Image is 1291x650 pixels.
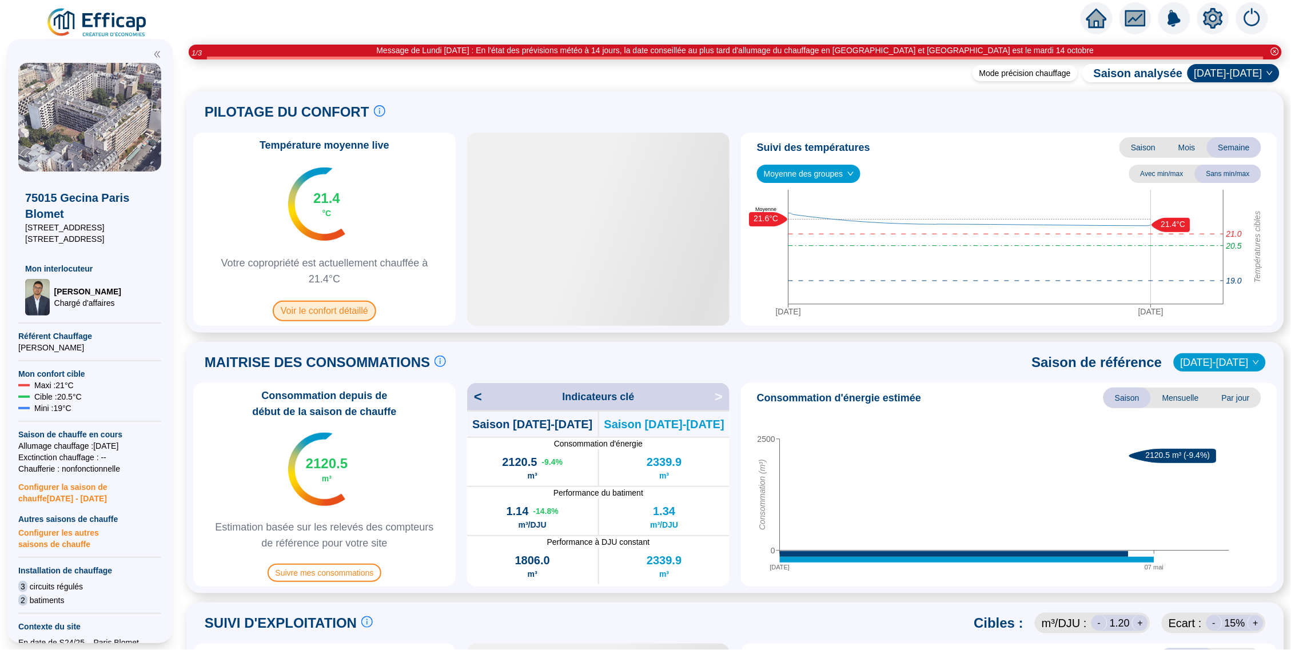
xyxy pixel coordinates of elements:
[306,454,348,473] span: 2120.5
[34,391,82,402] span: Cible : 20.5 °C
[1042,615,1087,631] span: m³ /DJU :
[34,380,74,391] span: Maxi : 21 °C
[847,170,854,177] span: down
[1158,2,1190,34] img: alerts
[1032,353,1162,372] span: Saison de référence
[25,222,154,233] span: [STREET_ADDRESS]
[604,416,724,432] span: Saison [DATE]-[DATE]
[18,330,161,342] span: Référent Chauffage
[268,564,382,582] span: Suivre mes consommations
[1194,65,1273,82] span: 2024-2025
[273,301,376,321] span: Voir le confort détaillé
[1266,70,1273,77] span: down
[1271,47,1279,55] span: close-circle
[1161,220,1186,229] text: 21.4°C
[1253,212,1262,284] tspan: Températures cibles
[192,49,202,57] i: 1 / 3
[374,105,385,117] span: info-circle
[1195,165,1261,183] span: Sans min/max
[467,487,730,499] span: Performance du batiment
[653,503,675,519] span: 1.34
[18,342,161,353] span: [PERSON_NAME]
[776,307,801,316] tspan: [DATE]
[1226,230,1242,239] tspan: 21.0
[18,463,161,474] span: Chaufferie : non fonctionnelle
[754,214,779,224] text: 21.6°C
[1206,615,1222,631] div: -
[647,454,682,470] span: 2339.9
[1181,354,1259,371] span: 2023-2024
[18,474,161,504] span: Configurer la saison de chauffe [DATE] - [DATE]
[515,552,550,568] span: 1806.0
[1226,241,1242,250] tspan: 20.5
[973,65,1078,81] div: Mode précision chauffage
[757,390,921,406] span: Consommation d'énergie estimée
[322,473,332,484] span: m³
[153,50,161,58] span: double-left
[205,103,369,121] span: PILOTAGE DU CONFORT
[507,503,529,519] span: 1.14
[30,595,65,606] span: batiments
[288,168,346,241] img: indicateur températures
[1207,137,1261,158] span: Semaine
[659,568,669,580] span: m³
[30,581,83,592] span: circuits régulés
[376,45,1094,57] div: Message de Lundi [DATE] : En l'état des prévisions météo à 14 jours, la date conseillée au plus t...
[1151,388,1210,408] span: Mensuelle
[288,433,346,506] img: indicateur températures
[1110,615,1130,631] span: 1.20
[18,440,161,452] span: Allumage chauffage : [DATE]
[18,621,161,632] span: Contexte du site
[1210,388,1261,408] span: Par jour
[1146,451,1210,460] text: 2120.5 m³ (-9.4%)
[18,429,161,440] span: Saison de chauffe en cours
[467,536,730,548] span: Performance à DJU constant
[18,513,161,525] span: Autres saisons de chauffe
[313,189,340,208] span: 21.4
[467,438,730,449] span: Consommation d'énergie
[25,233,154,245] span: [STREET_ADDRESS]
[1253,359,1260,366] span: down
[18,452,161,463] span: Exctinction chauffage : --
[758,460,767,531] tspan: Consommation (m³)
[1125,8,1146,29] span: fund
[18,595,27,606] span: 2
[757,139,870,155] span: Suivi des températures
[18,525,161,550] span: Configurer les autres saisons de chauffe
[1236,2,1268,34] img: alerts
[34,402,71,414] span: Mini : 19 °C
[542,456,563,468] span: -9.4 %
[25,279,50,316] img: Chargé d'affaires
[198,255,451,287] span: Votre copropriété est actuellement chauffée à 21.4°C
[528,470,537,481] span: m³
[198,519,451,551] span: Estimation basée sur les relevés des compteurs de référence pour votre site
[1248,615,1264,631] div: +
[54,286,121,297] span: [PERSON_NAME]
[715,388,730,406] span: >
[1129,165,1195,183] span: Avec min/max
[25,263,154,274] span: Mon interlocuteur
[435,356,446,367] span: info-circle
[1167,137,1207,158] span: Mois
[755,206,776,212] text: Moyenne
[659,470,669,481] span: m³
[1103,388,1151,408] span: Saison
[1225,615,1245,631] span: 15 %
[974,614,1024,632] span: Cibles :
[1145,564,1164,571] tspan: 07 mai
[467,388,482,406] span: <
[205,353,430,372] span: MAITRISE DES CONSOMMATIONS
[647,552,682,568] span: 2339.9
[46,7,149,39] img: efficap energie logo
[1226,276,1242,285] tspan: 19.0
[1119,137,1167,158] span: Saison
[764,165,854,182] span: Moyenne des groupes
[519,519,547,531] span: m³/DJU
[1091,615,1107,631] div: -
[650,519,678,531] span: m³/DJU
[322,208,332,219] span: °C
[758,434,775,444] tspan: 2500
[770,564,790,571] tspan: [DATE]
[205,614,357,632] span: SUIVI D'EXPLOITATION
[18,581,27,592] span: 3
